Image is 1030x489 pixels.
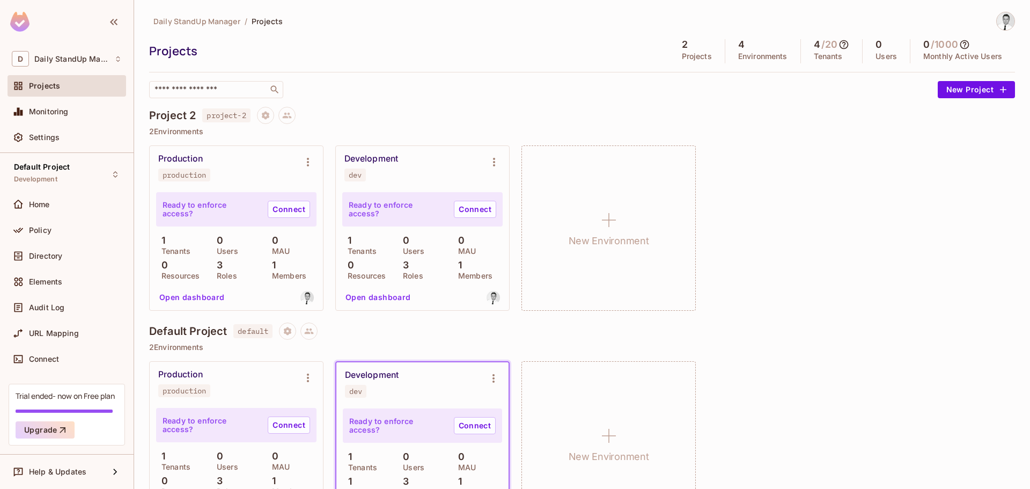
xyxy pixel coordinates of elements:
button: Environment settings [297,367,319,389]
span: Project settings [257,112,274,122]
div: Development [344,154,398,164]
p: Users [211,463,238,471]
div: Production [158,369,203,380]
h5: 2 [682,39,688,50]
a: Connect [268,417,310,434]
button: Open dashboard [155,289,229,306]
div: dev [349,387,362,396]
p: Monthly Active Users [923,52,1002,61]
p: Users [211,247,238,256]
span: Projects [29,82,60,90]
p: Users [398,247,424,256]
p: Tenants [156,463,190,471]
p: Roles [398,272,423,280]
p: Resources [156,272,200,280]
span: Settings [29,133,60,142]
p: Ready to enforce access? [163,417,259,434]
li: / [245,16,247,26]
span: Projects [252,16,283,26]
div: dev [349,171,362,179]
h1: New Environment [569,449,649,465]
p: 0 [342,260,354,271]
h5: / 1000 [931,39,958,50]
span: Connect [29,355,59,363]
div: Projects [149,43,664,59]
button: New Project [938,81,1015,98]
span: Home [29,200,50,209]
p: 0 [156,260,168,271]
button: Open dashboard [341,289,415,306]
span: Help & Updates [29,468,86,476]
p: MAU [267,463,290,471]
p: Tenants [343,463,377,472]
p: Users [398,463,424,472]
p: 0 [211,451,223,462]
span: Default Project [14,163,70,171]
img: gjovanovic.st@gmail.com [487,291,500,304]
button: Upgrade [16,421,75,439]
p: MAU [453,247,476,256]
img: gjovanovic.st@gmail.com [300,291,314,304]
p: 1 [453,476,462,487]
p: Projects [682,52,712,61]
a: Connect [268,201,310,218]
p: Roles [211,272,237,280]
p: 1 [156,235,165,246]
p: Users [876,52,897,61]
img: SReyMgAAAABJRU5ErkJggg== [10,12,30,32]
p: 1 [267,476,276,486]
span: URL Mapping [29,329,79,338]
p: 0 [453,235,465,246]
p: 2 Environments [149,343,1015,352]
span: Elements [29,278,62,286]
p: Ready to enforce access? [349,201,445,218]
p: Ready to enforce access? [163,201,259,218]
span: Project settings [279,328,296,338]
p: 1 [267,260,276,271]
p: Environments [738,52,788,61]
span: project-2 [202,108,250,122]
div: production [163,171,206,179]
h5: / 20 [821,39,837,50]
span: Workspace: Daily StandUp Manager [34,55,109,63]
div: Development [345,370,399,381]
h4: Default Project [149,325,227,338]
p: 3 [398,476,409,487]
a: Connect [454,201,496,218]
div: Production [158,154,203,164]
p: 3 [211,260,223,271]
span: Audit Log [29,303,64,312]
h5: 4 [738,39,745,50]
div: Trial ended- now on Free plan [16,391,115,401]
p: 0 [211,235,223,246]
p: 1 [342,235,351,246]
p: MAU [267,247,290,256]
p: 0 [398,451,409,462]
span: Policy [29,226,51,235]
p: 3 [398,260,409,271]
p: Tenants [814,52,843,61]
span: D [12,51,29,67]
button: Environment settings [297,151,319,173]
div: production [163,386,206,395]
h1: New Environment [569,233,649,249]
h5: 0 [876,39,882,50]
p: 1 [156,451,165,462]
p: 0 [398,235,409,246]
p: 2 Environments [149,127,1015,136]
p: Members [453,272,492,280]
p: MAU [453,463,476,472]
p: 3 [211,476,223,486]
p: 0 [267,235,278,246]
p: 0 [453,451,465,462]
h5: 4 [814,39,820,50]
p: Ready to enforce access? [349,417,445,434]
span: Monitoring [29,107,69,116]
span: default [233,324,273,338]
h4: Project 2 [149,109,196,122]
p: 1 [343,476,352,487]
span: Development [14,175,57,184]
p: Tenants [342,247,377,256]
button: Environment settings [483,151,505,173]
p: Tenants [156,247,190,256]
